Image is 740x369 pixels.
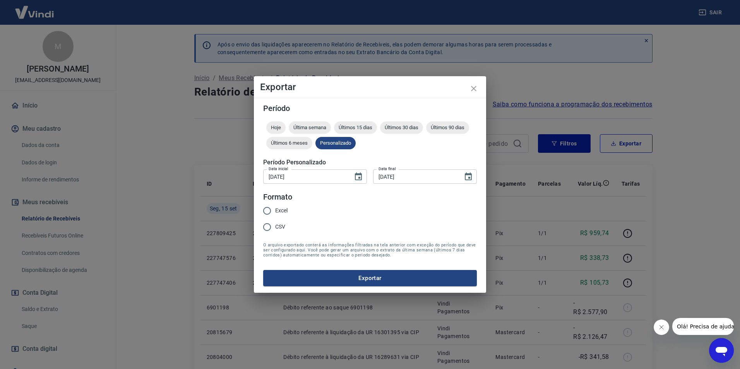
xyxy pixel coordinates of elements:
[672,318,734,335] iframe: Mensagem da empresa
[260,82,480,92] h4: Exportar
[461,169,476,184] button: Choose date, selected date is 15 de set de 2025
[5,5,65,12] span: Olá! Precisa de ajuda?
[380,125,423,130] span: Últimos 30 dias
[373,169,457,184] input: DD/MM/YYYY
[654,319,669,335] iframe: Fechar mensagem
[266,140,312,146] span: Últimos 6 meses
[266,125,286,130] span: Hoje
[266,121,286,134] div: Hoje
[263,270,477,286] button: Exportar
[334,125,377,130] span: Últimos 15 dias
[426,121,469,134] div: Últimos 90 dias
[380,121,423,134] div: Últimos 30 dias
[379,166,396,172] label: Data final
[263,191,292,203] legend: Formato
[263,169,348,184] input: DD/MM/YYYY
[709,338,734,363] iframe: Botão para abrir a janela de mensagens
[315,140,356,146] span: Personalizado
[275,223,285,231] span: CSV
[464,79,483,98] button: close
[289,121,331,134] div: Última semana
[334,121,377,134] div: Últimos 15 dias
[351,169,366,184] button: Choose date, selected date is 15 de set de 2025
[263,159,477,166] h5: Período Personalizado
[275,207,288,215] span: Excel
[263,243,477,258] span: O arquivo exportado conterá as informações filtradas na tela anterior com exceção do período que ...
[266,137,312,149] div: Últimos 6 meses
[315,137,356,149] div: Personalizado
[269,166,288,172] label: Data inicial
[289,125,331,130] span: Última semana
[426,125,469,130] span: Últimos 90 dias
[263,104,477,112] h5: Período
